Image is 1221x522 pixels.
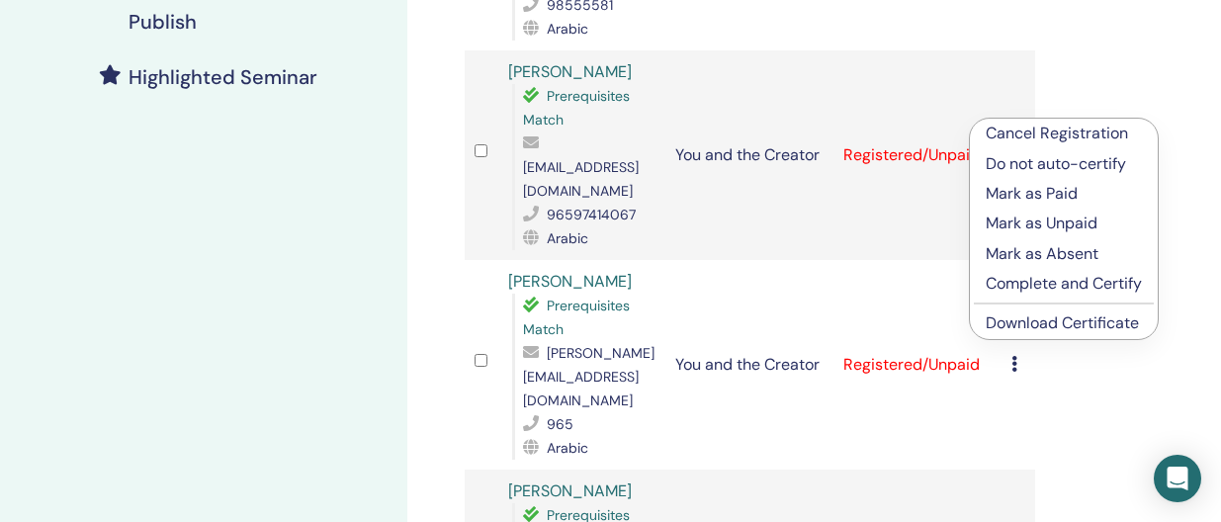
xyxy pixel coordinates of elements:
[986,152,1142,176] p: Do not auto-certify
[523,344,654,409] span: [PERSON_NAME][EMAIL_ADDRESS][DOMAIN_NAME]
[986,242,1142,266] p: Mark as Absent
[129,10,197,34] h4: Publish
[665,50,833,260] td: You and the Creator
[508,480,632,501] a: [PERSON_NAME]
[986,212,1142,235] p: Mark as Unpaid
[547,229,588,247] span: Arabic
[523,158,639,200] span: [EMAIL_ADDRESS][DOMAIN_NAME]
[1154,455,1201,502] div: Open Intercom Messenger
[523,87,630,129] span: Prerequisites Match
[547,415,573,433] span: 965
[508,271,632,292] a: [PERSON_NAME]
[523,297,630,338] span: Prerequisites Match
[129,65,317,89] h4: Highlighted Seminar
[986,272,1142,296] p: Complete and Certify
[986,312,1139,333] a: Download Certificate
[986,122,1142,145] p: Cancel Registration
[665,260,833,470] td: You and the Creator
[547,439,588,457] span: Arabic
[508,61,632,82] a: [PERSON_NAME]
[547,20,588,38] span: Arabic
[547,206,636,223] span: 96597414067
[986,182,1142,206] p: Mark as Paid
